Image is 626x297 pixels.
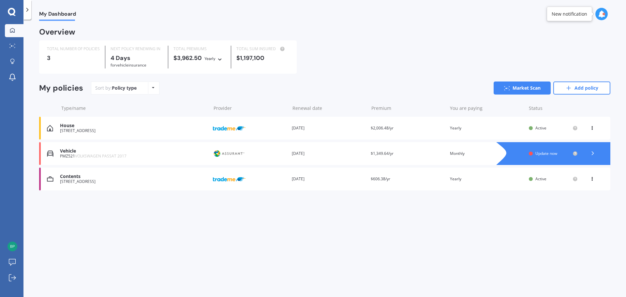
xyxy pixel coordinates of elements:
[292,150,365,157] div: [DATE]
[213,147,246,160] img: Protecta
[111,62,146,68] span: for Vehicle insurance
[112,85,137,91] div: Policy type
[60,123,208,128] div: House
[371,105,445,111] div: Premium
[450,105,524,111] div: You are paying
[292,176,365,182] div: [DATE]
[535,151,557,156] span: Update now
[111,46,163,52] div: NEXT POLICY RENEWING IN
[61,105,208,111] div: Type/name
[111,54,130,62] b: 4 Days
[371,125,394,131] span: $2,006.48/yr
[371,151,394,156] span: $1,349.64/yr
[60,148,208,154] div: Vehicle
[213,173,246,185] img: Trade Me Insurance
[535,176,546,182] span: Active
[213,122,246,134] img: Trade Me Insurance
[214,105,287,111] div: Provider
[173,55,226,62] div: $3,962.50
[47,125,53,131] img: House
[60,179,208,184] div: [STREET_ADDRESS]
[450,150,524,157] div: Monthly
[60,174,208,179] div: Contents
[292,105,366,111] div: Renewal date
[173,46,226,52] div: TOTAL PREMIUMS
[552,11,587,17] div: New notification
[60,128,208,133] div: [STREET_ADDRESS]
[47,46,100,52] div: TOTAL NUMBER OF POLICIES
[371,176,390,182] span: $606.38/yr
[450,125,524,131] div: Yearly
[39,83,83,93] div: My policies
[75,153,127,159] span: VOLKSWAGEN PASSAT 2017
[236,46,289,52] div: TOTAL SUM INSURED
[60,154,208,158] div: PMZ521
[292,125,365,131] div: [DATE]
[47,176,53,182] img: Contents
[95,85,137,91] div: Sort by:
[39,29,75,35] div: Overview
[47,55,100,61] div: 3
[529,105,578,111] div: Status
[236,55,289,61] div: $1,197,100
[494,82,551,95] a: Market Scan
[47,150,53,157] img: Vehicle
[553,82,610,95] a: Add policy
[204,55,216,62] div: Yearly
[450,176,524,182] div: Yearly
[7,242,17,251] img: f23eae5564fe297151419cc8d79325a1
[39,11,76,20] span: My Dashboard
[535,125,546,131] span: Active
